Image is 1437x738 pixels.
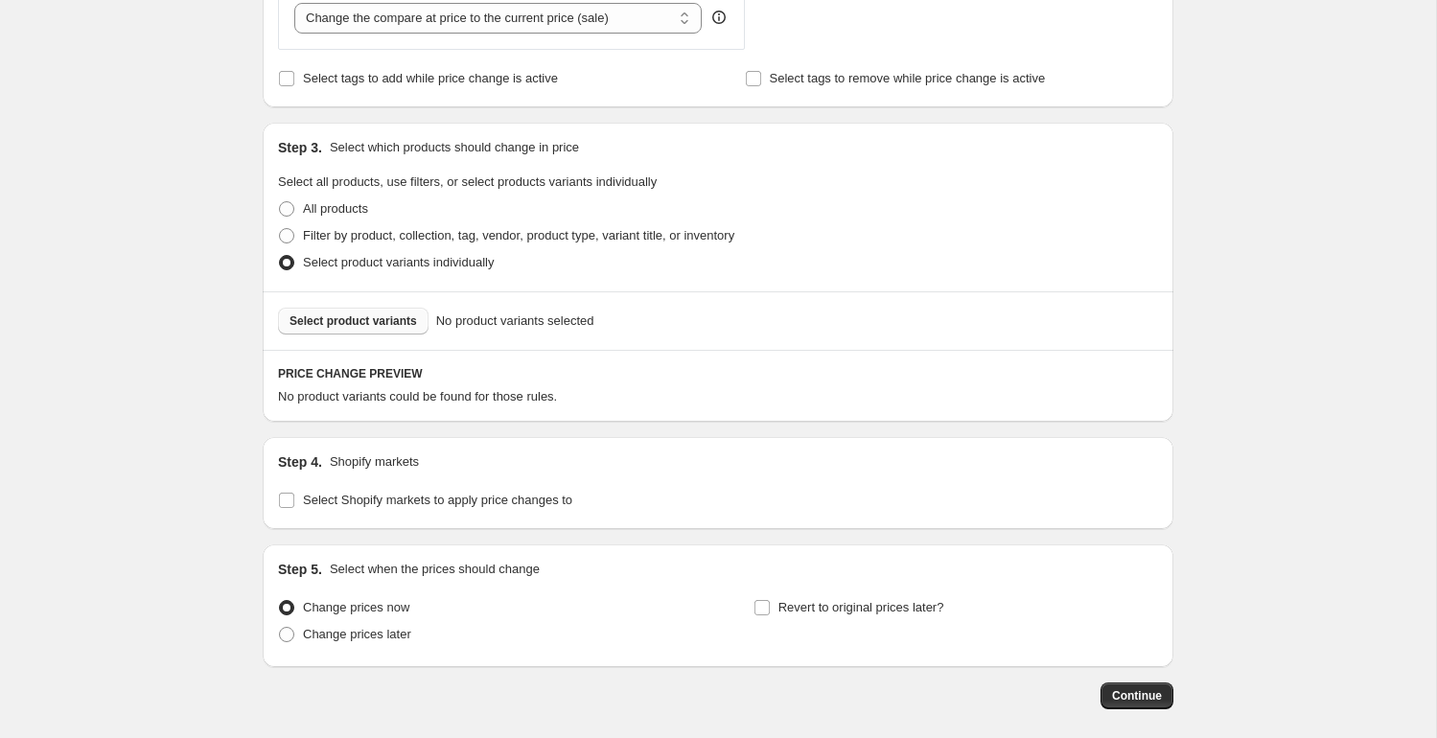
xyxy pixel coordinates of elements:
[330,560,540,579] p: Select when the prices should change
[278,366,1158,381] h6: PRICE CHANGE PREVIEW
[278,560,322,579] h2: Step 5.
[278,138,322,157] h2: Step 3.
[303,493,572,507] span: Select Shopify markets to apply price changes to
[303,600,409,614] span: Change prices now
[290,313,417,329] span: Select product variants
[436,311,594,331] span: No product variants selected
[330,452,419,472] p: Shopify markets
[1112,688,1162,703] span: Continue
[303,627,411,641] span: Change prices later
[303,255,494,269] span: Select product variants individually
[278,174,657,189] span: Select all products, use filters, or select products variants individually
[303,201,368,216] span: All products
[303,71,558,85] span: Select tags to add while price change is active
[278,308,429,334] button: Select product variants
[303,228,734,242] span: Filter by product, collection, tag, vendor, product type, variant title, or inventory
[709,8,729,27] div: help
[278,452,322,472] h2: Step 4.
[1101,682,1173,709] button: Continue
[770,71,1046,85] span: Select tags to remove while price change is active
[330,138,579,157] p: Select which products should change in price
[778,600,944,614] span: Revert to original prices later?
[278,389,557,404] span: No product variants could be found for those rules.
